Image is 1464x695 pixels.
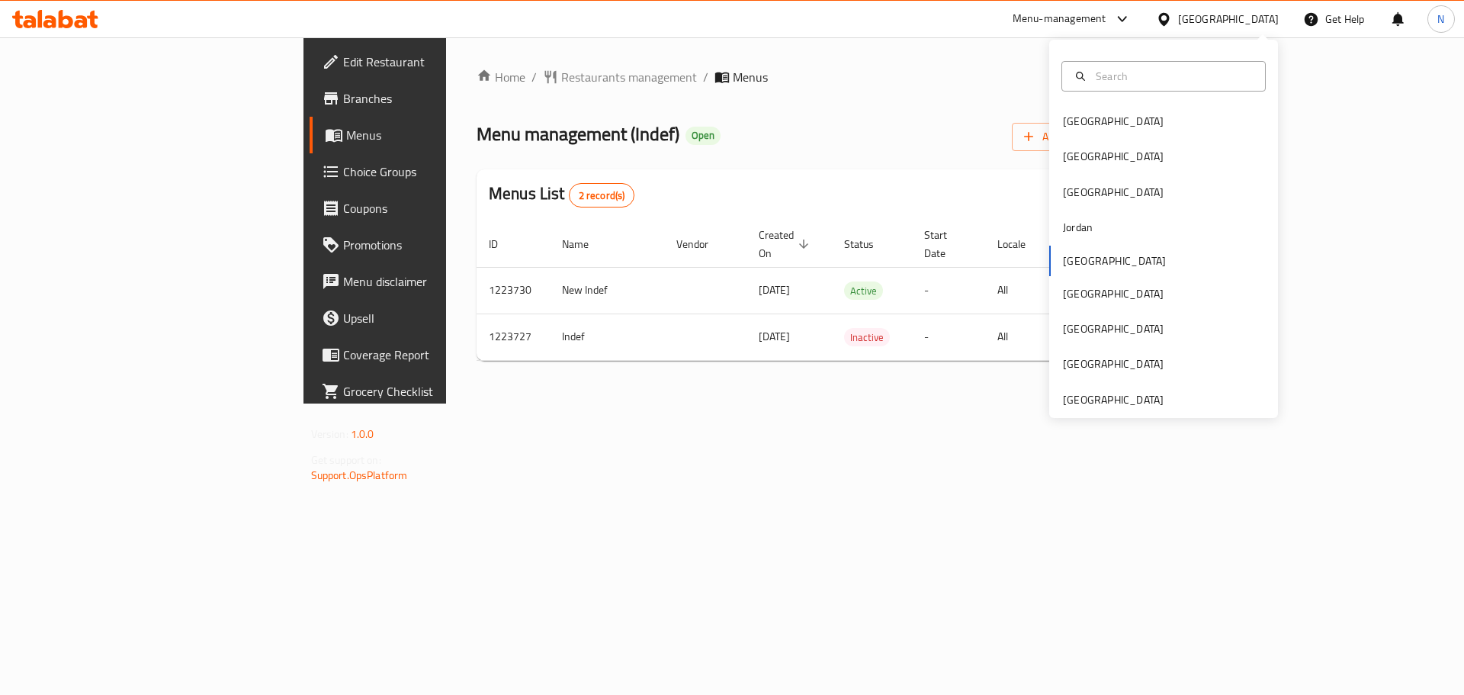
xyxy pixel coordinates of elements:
[844,282,883,300] div: Active
[1012,123,1130,151] button: Add New Menu
[676,235,728,253] span: Vendor
[1063,219,1093,236] div: Jordan
[311,450,381,470] span: Get support on:
[310,43,548,80] a: Edit Restaurant
[844,235,894,253] span: Status
[346,126,536,144] span: Menus
[343,236,536,254] span: Promotions
[562,235,608,253] span: Name
[685,129,721,142] span: Open
[1090,68,1256,85] input: Search
[570,188,634,203] span: 2 record(s)
[569,183,635,208] div: Total records count
[733,68,768,86] span: Menus
[1063,148,1164,165] div: [GEOGRAPHIC_DATA]
[351,424,374,444] span: 1.0.0
[1063,113,1164,130] div: [GEOGRAPHIC_DATA]
[1024,127,1118,146] span: Add New Menu
[310,263,548,300] a: Menu disclaimer
[550,267,664,314] td: New Indef
[1063,184,1164,201] div: [GEOGRAPHIC_DATA]
[343,309,536,327] span: Upsell
[844,328,890,346] div: Inactive
[310,227,548,263] a: Promotions
[1063,285,1164,302] div: [GEOGRAPHIC_DATA]
[477,221,1234,361] table: enhanced table
[1063,391,1164,408] div: [GEOGRAPHIC_DATA]
[477,68,1130,86] nav: breadcrumb
[343,199,536,217] span: Coupons
[1063,356,1164,372] div: [GEOGRAPHIC_DATA]
[1063,320,1164,337] div: [GEOGRAPHIC_DATA]
[985,314,1064,360] td: All
[343,382,536,401] span: Grocery Checklist
[310,190,548,227] a: Coupons
[1178,11,1279,27] div: [GEOGRAPHIC_DATA]
[912,314,985,360] td: -
[310,153,548,190] a: Choice Groups
[311,465,408,485] a: Support.OpsPlatform
[912,267,985,314] td: -
[343,53,536,71] span: Edit Restaurant
[343,162,536,181] span: Choice Groups
[343,346,536,364] span: Coverage Report
[310,80,548,117] a: Branches
[310,300,548,336] a: Upsell
[310,117,548,153] a: Menus
[343,272,536,291] span: Menu disclaimer
[1013,10,1106,28] div: Menu-management
[759,327,790,346] span: [DATE]
[703,68,708,86] li: /
[311,424,348,444] span: Version:
[477,117,679,151] span: Menu management ( Indef )
[310,373,548,410] a: Grocery Checklist
[543,68,697,86] a: Restaurants management
[489,182,634,208] h2: Menus List
[985,267,1064,314] td: All
[685,127,721,145] div: Open
[550,314,664,360] td: Indef
[759,226,814,262] span: Created On
[489,235,518,253] span: ID
[844,282,883,300] span: Active
[997,235,1045,253] span: Locale
[343,89,536,108] span: Branches
[310,336,548,373] a: Coverage Report
[924,226,967,262] span: Start Date
[1437,11,1444,27] span: N
[561,68,697,86] span: Restaurants management
[844,329,890,346] span: Inactive
[759,280,790,300] span: [DATE]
